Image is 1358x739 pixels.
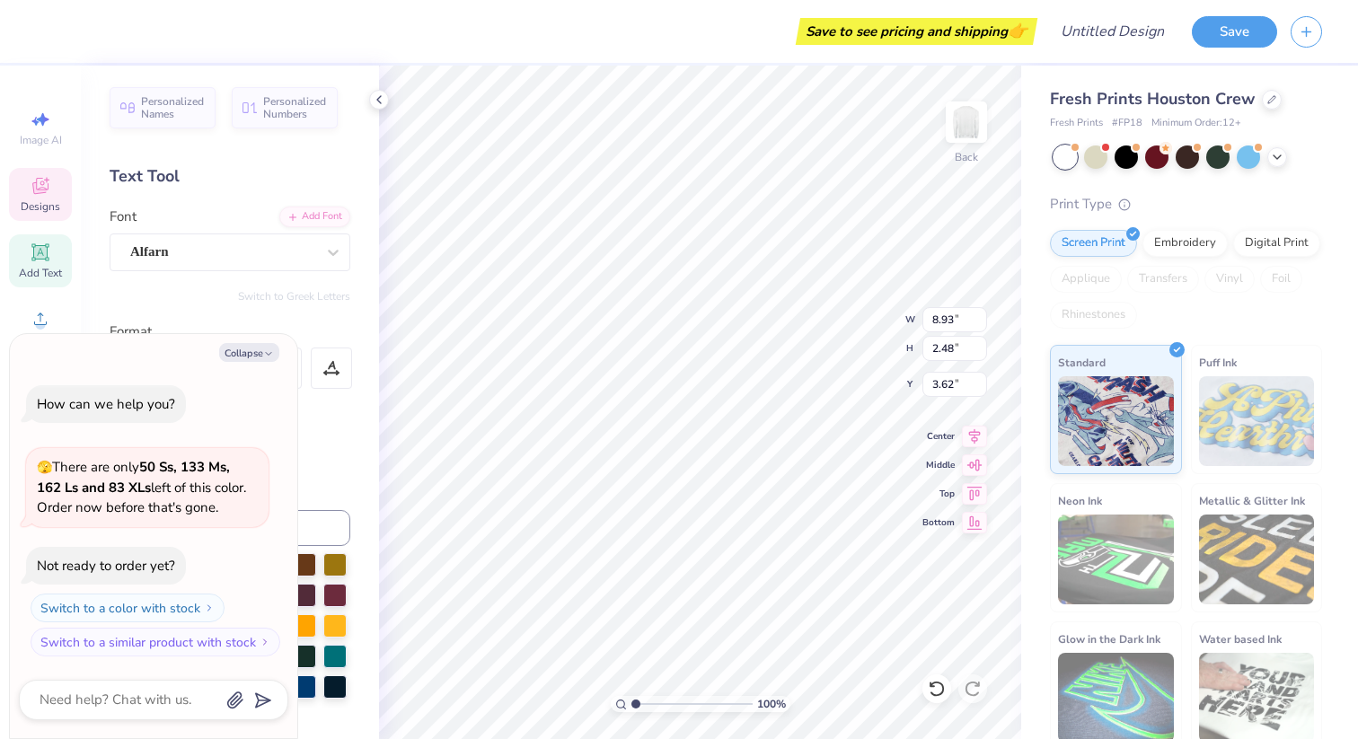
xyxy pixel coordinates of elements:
label: Font [110,207,137,227]
button: Switch to a similar product with stock [31,628,280,656]
span: Top [922,488,955,500]
img: Neon Ink [1058,515,1174,604]
span: Water based Ink [1199,629,1282,648]
div: Text Tool [110,164,350,189]
img: Standard [1058,376,1174,466]
span: Puff Ink [1199,353,1237,372]
img: Puff Ink [1199,376,1315,466]
span: There are only left of this color. Order now before that's gone. [37,458,246,516]
div: Rhinestones [1050,302,1137,329]
span: Designs [21,199,60,214]
span: Glow in the Dark Ink [1058,629,1160,648]
div: Foil [1260,266,1302,293]
span: Upload [22,332,58,347]
span: Personalized Numbers [263,95,327,120]
div: Applique [1050,266,1122,293]
span: Center [922,430,955,443]
button: Switch to Greek Letters [238,289,350,304]
span: Standard [1058,353,1106,372]
span: Image AI [20,133,62,147]
span: 👉 [1008,20,1027,41]
span: Bottom [922,516,955,529]
span: 100 % [757,696,786,712]
span: Add Text [19,266,62,280]
div: How can we help you? [37,395,175,413]
button: Collapse [219,343,279,362]
div: Embroidery [1142,230,1228,257]
span: Metallic & Glitter Ink [1199,491,1305,510]
div: Add Font [279,207,350,227]
div: Screen Print [1050,230,1137,257]
div: Save to see pricing and shipping [800,18,1033,45]
span: Fresh Prints Houston Crew [1050,88,1255,110]
span: Middle [922,459,955,471]
span: Personalized Names [141,95,205,120]
span: Neon Ink [1058,491,1102,510]
img: Back [948,104,984,140]
img: Switch to a color with stock [204,603,215,613]
div: Print Type [1050,194,1322,215]
span: Minimum Order: 12 + [1151,116,1241,131]
div: Back [955,149,978,165]
strong: 50 Ss, 133 Ms, 162 Ls and 83 XLs [37,458,230,497]
div: Vinyl [1204,266,1255,293]
input: Untitled Design [1046,13,1178,49]
div: Transfers [1127,266,1199,293]
div: Digital Print [1233,230,1320,257]
img: Switch to a similar product with stock [260,637,270,647]
button: Save [1192,16,1277,48]
span: # FP18 [1112,116,1142,131]
button: Switch to a color with stock [31,594,225,622]
div: Not ready to order yet? [37,557,175,575]
div: Format [110,321,352,342]
span: Fresh Prints [1050,116,1103,131]
img: Metallic & Glitter Ink [1199,515,1315,604]
span: 🫣 [37,459,52,476]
